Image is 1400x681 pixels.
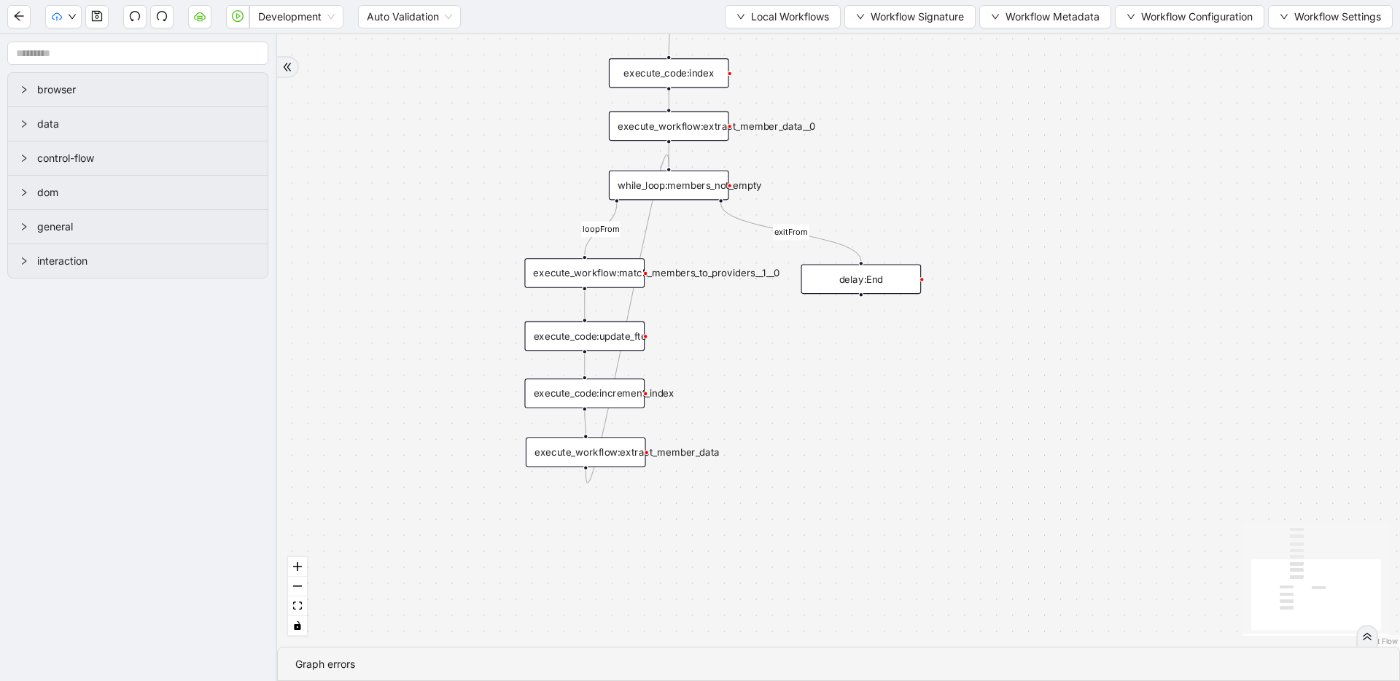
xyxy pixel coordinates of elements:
[581,203,620,255] g: Edge from while_loop:members_not_empty to execute_workflow:match_members_to_providers__1__0
[609,171,729,201] div: while_loop:members_not_empty
[524,258,645,288] div: execute_workflow:match_members_to_providers__1__0
[721,203,861,261] g: Edge from while_loop:members_not_empty to delay:End
[524,378,645,408] div: execute_code:increment_index
[20,257,28,265] span: right
[524,322,645,351] div: execute_code:update_fte
[37,116,256,132] span: data
[526,437,646,467] div: execute_workflow:extract_member_data
[37,150,256,166] span: control-flow
[871,9,964,25] span: Workflow Signature
[801,265,922,295] div: delay:Endplus-circle
[8,244,268,278] div: interaction
[1360,637,1398,645] a: React Flow attribution
[851,306,871,326] span: plus-circle
[194,10,206,22] span: cloud-server
[20,120,28,128] span: right
[37,219,256,235] span: general
[1362,631,1372,642] span: double-right
[52,12,62,22] span: cloud-upload
[844,5,976,28] button: downWorkflow Signature
[7,5,31,28] button: arrow-left
[609,58,729,88] div: execute_code:index
[1006,9,1100,25] span: Workflow Metadata
[156,10,168,22] span: redo
[8,141,268,175] div: control-flow
[188,5,211,28] button: cloud-server
[801,265,922,295] div: delay:End
[258,6,335,28] span: Development
[751,9,829,25] span: Local Workflows
[991,12,1000,21] span: down
[20,154,28,163] span: right
[91,10,103,22] span: save
[85,5,109,28] button: save
[150,5,174,28] button: redo
[1115,5,1264,28] button: downWorkflow Configuration
[1127,12,1135,21] span: down
[725,5,841,28] button: downLocal Workflows
[288,557,307,577] button: zoom in
[232,10,244,22] span: play-circle
[1141,9,1253,25] span: Workflow Configuration
[856,12,865,21] span: down
[123,5,147,28] button: undo
[20,85,28,94] span: right
[37,184,256,201] span: dom
[1268,5,1393,28] button: downWorkflow Settings
[13,10,25,22] span: arrow-left
[736,12,745,21] span: down
[8,73,268,106] div: browser
[1280,12,1288,21] span: down
[1294,9,1381,25] span: Workflow Settings
[609,112,729,141] div: execute_workflow:extract_member_data__0
[226,5,249,28] button: play-circle
[45,5,82,28] button: cloud-uploaddown
[288,577,307,596] button: zoom out
[367,6,452,28] span: Auto Validation
[37,253,256,269] span: interaction
[68,12,77,21] span: down
[20,222,28,231] span: right
[37,82,256,98] span: browser
[979,5,1111,28] button: downWorkflow Metadata
[20,188,28,197] span: right
[282,62,292,72] span: double-right
[129,10,141,22] span: undo
[8,176,268,209] div: dom
[288,616,307,636] button: toggle interactivity
[586,155,669,483] g: Edge from execute_workflow:extract_member_data to while_loop:members_not_empty
[288,596,307,616] button: fit view
[8,107,268,141] div: data
[295,656,1382,672] div: Graph errors
[8,210,268,244] div: general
